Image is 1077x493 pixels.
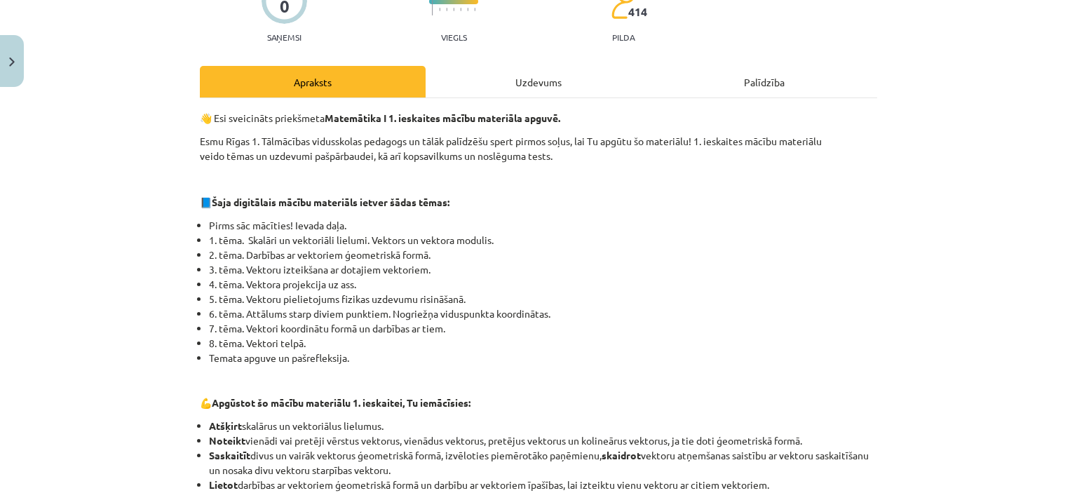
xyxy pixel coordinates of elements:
li: skalārus un vektoriālus lielumus. [209,419,877,433]
strong: Šaja digitālais mācību materiāls ietver šādas tēmas: [212,196,449,208]
li: divus un vairāk vektorus ģeometriskā formā, izvēloties piemērotāko paņēmienu, vektoru atņemšanas ... [209,448,877,478]
li: 4. tēma. Vektora projekcija uz ass. [209,277,877,292]
img: icon-short-line-57e1e144782c952c97e751825c79c345078a6d821885a25fce030b3d8c18986b.svg [467,8,468,11]
li: 5. tēma. Vektoru pielietojums fizikas uzdevumu risināšanā. [209,292,877,306]
img: icon-short-line-57e1e144782c952c97e751825c79c345078a6d821885a25fce030b3d8c18986b.svg [446,8,447,11]
li: 1. tēma. Skalāri un vektoriāli lielumi. Vektors un vektora modulis. [209,233,877,248]
p: 👋 Esi sveicināts priekšmeta [200,111,877,126]
p: Esmu Rīgas 1. Tālmācības vidusskolas pedagogs un tālāk palīdzēšu spert pirmos soļus, lai Tu apgūt... [200,134,877,163]
li: darbības ar vektoriem ģeometriskā formā un darbību ar vektoriem īpašības, lai izteiktu vienu vekt... [209,478,877,492]
div: Uzdevums [426,66,651,97]
span: 414 [628,6,647,18]
li: 6. tēma. Attālums starp diviem punktiem. Nogriežņa viduspunkta koordinātas. [209,306,877,321]
li: 3. tēma. Vektoru izteikšana ar dotajiem vektoriem. [209,262,877,277]
li: 2. tēma. Darbības ar vektoriem ģeometriskā formā. [209,248,877,262]
li: Temata apguve un pašrefleksija. [209,351,877,365]
li: Pirms sāc mācīties! Ievada daļa. [209,218,877,233]
p: 💪 [200,396,877,410]
div: Apraksts [200,66,426,97]
li: 8. tēma. Vektori telpā. [209,336,877,351]
li: 7. tēma. Vektori koordinātu formā un darbības ar tiem. [209,321,877,336]
img: icon-short-line-57e1e144782c952c97e751825c79c345078a6d821885a25fce030b3d8c18986b.svg [460,8,461,11]
p: 📘 [200,195,877,210]
b: Apgūstot šo mācību materiālu 1. ieskaitei, Tu iemācīsies: [212,396,470,409]
img: icon-short-line-57e1e144782c952c97e751825c79c345078a6d821885a25fce030b3d8c18986b.svg [474,8,475,11]
b: Saskaitīt [209,449,250,461]
b: Matemātika I 1. ieskaites mācību materiāla apguvē. [325,112,560,124]
b: skaidrot [602,449,641,461]
img: icon-close-lesson-0947bae3869378f0d4975bcd49f059093ad1ed9edebbc8119c70593378902aed.svg [9,58,15,67]
img: icon-short-line-57e1e144782c952c97e751825c79c345078a6d821885a25fce030b3d8c18986b.svg [439,8,440,11]
p: Saņemsi [262,32,307,42]
p: Viegls [441,32,467,42]
b: Atšķirt [209,419,242,432]
b: Noteikt [209,434,245,447]
li: vienādi vai pretēji vērstus vektorus, vienādus vektorus, pretējus vektorus un kolineārus vektorus... [209,433,877,448]
div: Palīdzība [651,66,877,97]
img: icon-short-line-57e1e144782c952c97e751825c79c345078a6d821885a25fce030b3d8c18986b.svg [453,8,454,11]
b: Lietot [209,478,238,491]
p: pilda [612,32,635,42]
